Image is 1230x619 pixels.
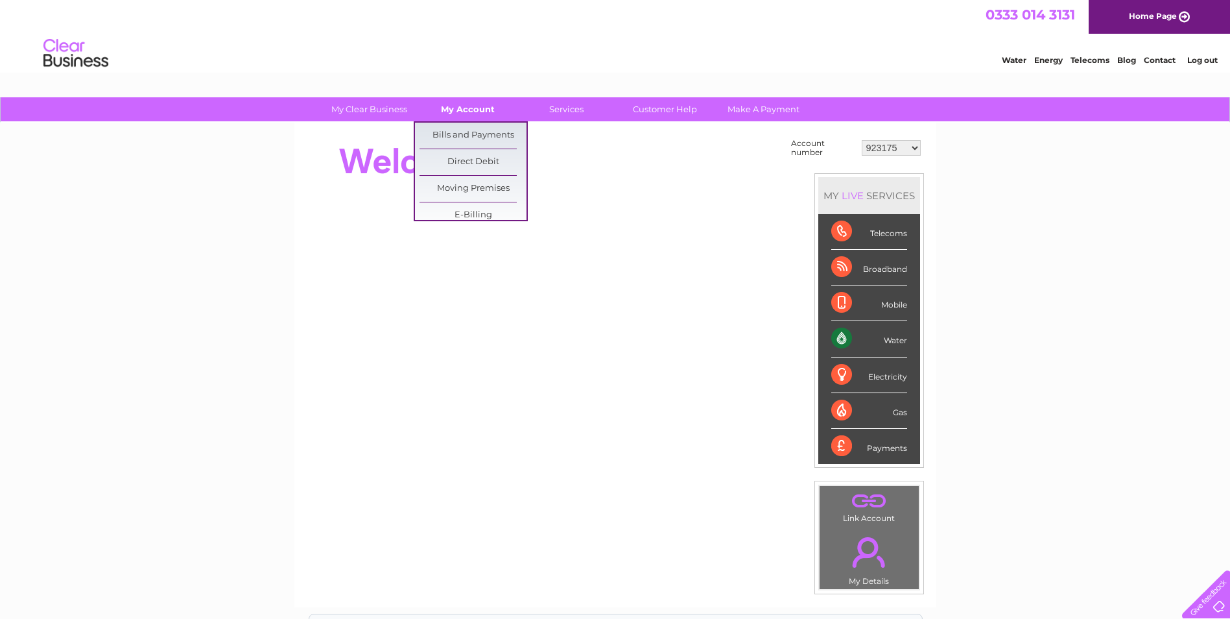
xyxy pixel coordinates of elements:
[611,97,718,121] a: Customer Help
[839,189,866,202] div: LIVE
[414,97,521,121] a: My Account
[831,285,907,321] div: Mobile
[986,6,1075,23] a: 0333 014 3131
[831,429,907,464] div: Payments
[420,149,526,175] a: Direct Debit
[831,393,907,429] div: Gas
[819,526,919,590] td: My Details
[710,97,817,121] a: Make A Payment
[831,214,907,250] div: Telecoms
[831,250,907,285] div: Broadband
[823,529,916,575] a: .
[1002,55,1026,65] a: Water
[420,176,526,202] a: Moving Premises
[818,177,920,214] div: MY SERVICES
[513,97,620,121] a: Services
[1117,55,1136,65] a: Blog
[831,321,907,357] div: Water
[1144,55,1176,65] a: Contact
[309,7,922,63] div: Clear Business is a trading name of Verastar Limited (registered in [GEOGRAPHIC_DATA] No. 3667643...
[316,97,423,121] a: My Clear Business
[819,485,919,526] td: Link Account
[831,358,907,393] div: Electricity
[1070,55,1109,65] a: Telecoms
[1034,55,1063,65] a: Energy
[788,136,858,160] td: Account number
[1187,55,1218,65] a: Log out
[823,489,916,512] a: .
[43,34,109,73] img: logo.png
[420,202,526,228] a: E-Billing
[420,123,526,149] a: Bills and Payments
